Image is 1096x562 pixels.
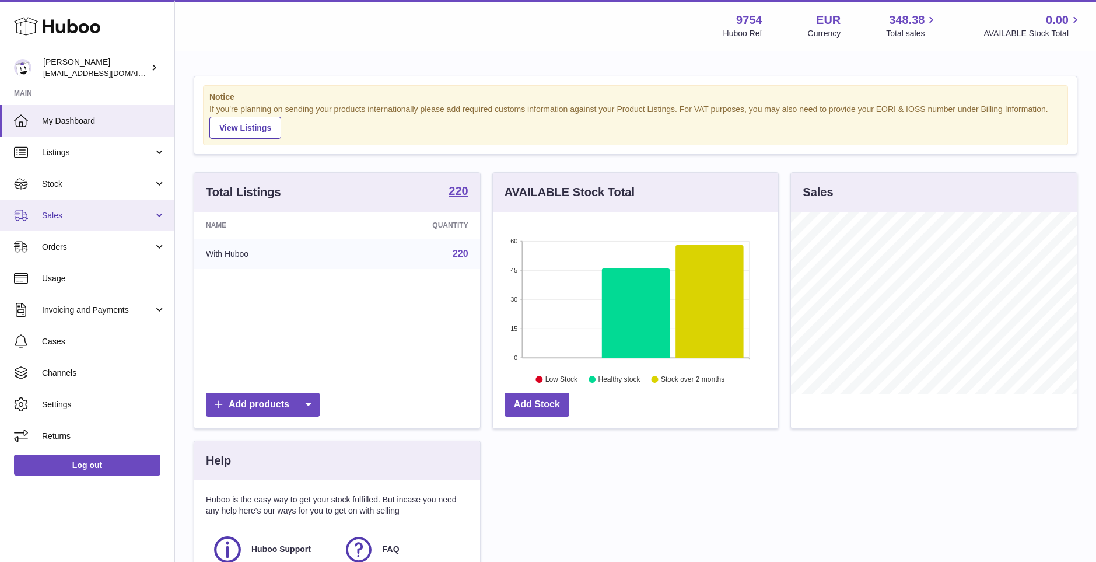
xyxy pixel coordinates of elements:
span: Huboo Support [251,544,311,555]
div: [PERSON_NAME] [43,57,148,79]
a: View Listings [209,117,281,139]
strong: Notice [209,92,1062,103]
span: 348.38 [889,12,925,28]
text: Low Stock [545,375,578,383]
span: Invoicing and Payments [42,305,153,316]
span: [EMAIL_ADDRESS][DOMAIN_NAME] [43,68,171,78]
span: FAQ [383,544,400,555]
span: Cases [42,336,166,347]
span: Returns [42,431,166,442]
a: 220 [453,249,468,259]
td: With Huboo [194,239,345,269]
text: Stock over 2 months [661,375,724,383]
a: Log out [14,455,160,476]
text: 30 [510,296,517,303]
div: Huboo Ref [723,28,762,39]
span: Orders [42,242,153,253]
strong: 9754 [736,12,762,28]
text: 45 [510,267,517,274]
div: If you're planning on sending your products internationally please add required customs informati... [209,104,1062,139]
h3: Sales [803,184,833,200]
h3: Help [206,453,231,469]
span: Total sales [886,28,938,39]
div: Currency [808,28,841,39]
h3: Total Listings [206,184,281,200]
span: Settings [42,399,166,410]
span: Sales [42,210,153,221]
th: Name [194,212,345,239]
text: 15 [510,325,517,332]
span: Listings [42,147,153,158]
span: AVAILABLE Stock Total [983,28,1082,39]
a: Add products [206,393,320,417]
h3: AVAILABLE Stock Total [505,184,635,200]
span: Usage [42,273,166,284]
text: Healthy stock [598,375,640,383]
span: My Dashboard [42,116,166,127]
text: 0 [514,354,517,361]
a: 220 [449,185,468,199]
a: 348.38 Total sales [886,12,938,39]
strong: 220 [449,185,468,197]
th: Quantity [345,212,479,239]
span: Channels [42,368,166,379]
a: 0.00 AVAILABLE Stock Total [983,12,1082,39]
strong: EUR [816,12,841,28]
p: Huboo is the easy way to get your stock fulfilled. But incase you need any help here's our ways f... [206,494,468,516]
text: 60 [510,238,517,245]
a: Add Stock [505,393,569,417]
img: info@fieldsluxury.london [14,59,31,76]
span: Stock [42,179,153,190]
span: 0.00 [1046,12,1069,28]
